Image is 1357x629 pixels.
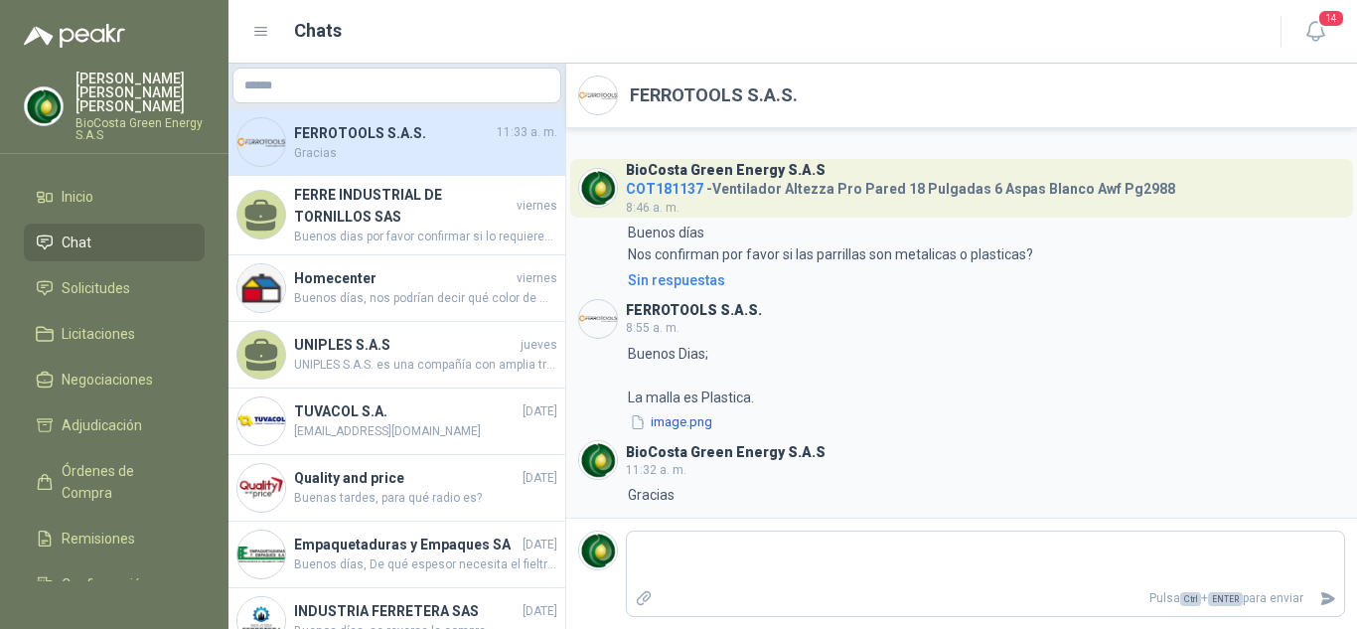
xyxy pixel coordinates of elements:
[626,321,679,335] span: 8:55 a. m.
[626,181,703,197] span: COT181137
[24,361,205,398] a: Negociaciones
[62,232,91,253] span: Chat
[24,178,205,216] a: Inicio
[24,565,205,603] a: Configuración
[62,323,135,345] span: Licitaciones
[24,520,205,557] a: Remisiones
[294,534,519,555] h4: Empaquetaduras y Empaques SA
[661,581,1312,616] p: Pulsa + para enviar
[579,77,617,114] img: Company Logo
[75,117,205,141] p: BioCosta Green Energy S.A.S
[294,289,557,308] span: Buenos días, nos podrían decir qué color de marcador están buscando por favor.
[630,81,798,109] h2: FERROTOOLS S.A.S.
[237,397,285,445] img: Company Logo
[294,555,557,574] span: Buenos días, De qué espesor necesita el fieltro?
[24,315,205,353] a: Licitaciones
[523,402,557,421] span: [DATE]
[628,269,725,291] div: Sin respuestas
[626,305,762,316] h3: FERROTOOLS S.A.S.
[627,581,661,616] label: Adjuntar archivos
[62,369,153,391] span: Negociaciones
[62,573,149,595] span: Configuración
[62,277,130,299] span: Solicitudes
[294,144,557,163] span: Gracias
[24,24,125,48] img: Logo peakr
[228,322,565,389] a: UNIPLES S.A.SjuevesUNIPLES S.A.S. es una compañía con amplia trayectoria en el mercado colombiano...
[523,602,557,621] span: [DATE]
[579,441,617,479] img: Company Logo
[579,169,617,207] img: Company Logo
[237,464,285,512] img: Company Logo
[294,600,519,622] h4: INDUSTRIA FERRETERA SAS
[294,422,557,441] span: [EMAIL_ADDRESS][DOMAIN_NAME]
[497,123,557,142] span: 11:33 a. m.
[294,184,513,228] h4: FERRE INDUSTRIAL DE TORNILLOS SAS
[228,522,565,588] a: Company LogoEmpaquetaduras y Empaques SA[DATE]Buenos días, De qué espesor necesita el fieltro?
[228,455,565,522] a: Company LogoQuality and price[DATE]Buenas tardes, para qué radio es?
[579,300,617,338] img: Company Logo
[24,452,205,512] a: Órdenes de Compra
[25,87,63,125] img: Company Logo
[628,484,675,506] p: Gracias
[24,406,205,444] a: Adjudicación
[228,389,565,455] a: Company LogoTUVACOL S.A.[DATE][EMAIL_ADDRESS][DOMAIN_NAME]
[294,267,513,289] h4: Homecenter
[62,414,142,436] span: Adjudicación
[294,400,519,422] h4: TUVACOL S.A.
[624,269,1345,291] a: Sin respuestas
[626,463,686,477] span: 11:32 a. m.
[237,118,285,166] img: Company Logo
[628,222,1033,265] p: Buenos días Nos confirman por favor si las parrillas son metalicas o plasticas?
[1180,592,1201,606] span: Ctrl
[626,165,826,176] h3: BioCosta Green Energy S.A.S
[294,122,493,144] h4: FERROTOOLS S.A.S.
[626,447,826,458] h3: BioCosta Green Energy S.A.S
[294,489,557,508] span: Buenas tardes, para qué radio es?
[228,176,565,255] a: FERRE INDUSTRIAL DE TORNILLOS SASviernesBuenos dias por favor confirmar si lo requieren en color ...
[1297,14,1333,50] button: 14
[294,356,557,375] span: UNIPLES S.A.S. es una compañía con amplia trayectoria en el mercado colombiano, ofrecemos solucio...
[517,197,557,216] span: viernes
[626,176,1175,195] h4: - Ventilador Altezza Pro Pared 18 Pulgadas 6 Aspas Blanco Awf Pg2988
[294,334,517,356] h4: UNIPLES S.A.S
[62,460,186,504] span: Órdenes de Compra
[24,224,205,261] a: Chat
[579,532,617,569] img: Company Logo
[228,109,565,176] a: Company LogoFERROTOOLS S.A.S.11:33 a. m.Gracias
[1311,581,1344,616] button: Enviar
[228,255,565,322] a: Company LogoHomecenterviernesBuenos días, nos podrían decir qué color de marcador están buscando ...
[1317,9,1345,28] span: 14
[523,536,557,554] span: [DATE]
[628,412,714,433] button: image.png
[62,528,135,550] span: Remisiones
[294,467,519,489] h4: Quality and price
[62,186,93,208] span: Inicio
[523,469,557,488] span: [DATE]
[626,201,679,215] span: 8:46 a. m.
[75,72,205,113] p: [PERSON_NAME] [PERSON_NAME] [PERSON_NAME]
[517,269,557,288] span: viernes
[628,343,754,408] p: Buenos Dias; La malla es Plastica.
[237,531,285,578] img: Company Logo
[237,264,285,312] img: Company Logo
[521,336,557,355] span: jueves
[294,228,557,246] span: Buenos dias por favor confirmar si lo requieren en color especifico ?
[24,269,205,307] a: Solicitudes
[294,17,342,45] h1: Chats
[1208,592,1243,606] span: ENTER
